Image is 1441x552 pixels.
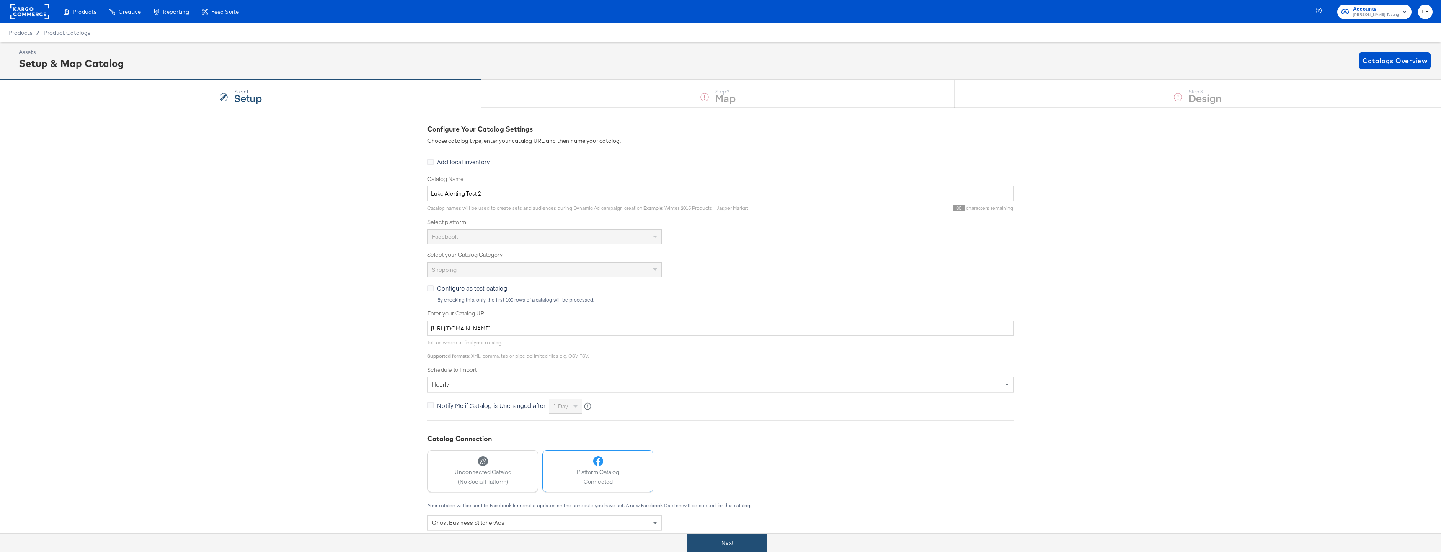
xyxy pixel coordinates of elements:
span: Shopping [432,266,457,273]
div: Configure Your Catalog Settings [427,124,1014,134]
label: Schedule to Import [427,366,1014,374]
div: Catalog Connection [427,434,1014,444]
div: Assets [19,48,124,56]
span: Tell us where to find your catalog. : XML, comma, tab or pipe delimited files e.g. CSV, TSV. [427,339,589,359]
span: Unconnected Catalog [455,468,511,476]
span: Reporting [163,8,189,15]
span: Connected [577,478,619,486]
div: Your catalog will be sent to Facebook for regular updates on the schedule you have set. A new Fac... [427,503,1014,508]
a: Product Catalogs [44,29,90,36]
button: LF [1418,5,1433,19]
span: Catalog names will be used to create sets and audiences during Dynamic Ad campaign creation. : Wi... [427,205,748,211]
span: Catalogs Overview [1362,55,1427,67]
button: Catalogs Overview [1359,52,1431,69]
label: Select platform [427,218,1014,226]
label: Select your Catalog Category [427,251,1014,259]
span: hourly [432,381,449,388]
button: Accounts[PERSON_NAME] Testing [1337,5,1412,19]
span: [PERSON_NAME] Testing [1353,12,1399,18]
span: Configure as test catalog [437,284,507,292]
strong: Supported formats [427,353,469,359]
span: Platform Catalog [577,468,619,476]
strong: Setup [234,91,262,105]
span: Products [72,8,96,15]
span: LF [1421,7,1429,17]
button: Platform CatalogConnected [542,450,653,492]
div: Setup & Map Catalog [19,56,124,70]
div: Choose catalog type, enter your catalog URL and then name your catalog. [427,137,1014,145]
span: Products [8,29,32,36]
strong: Example [643,205,662,211]
span: 80 [953,205,965,211]
span: Add local inventory [437,157,490,166]
span: Accounts [1353,5,1399,14]
span: Ghost Business StitcherAds [432,519,504,526]
div: characters remaining [748,205,1014,212]
span: 1 day [553,402,568,410]
span: / [32,29,44,36]
span: Facebook [432,233,458,240]
span: Notify Me if Catalog is Unchanged after [437,401,545,410]
button: Unconnected Catalog(No Social Platform) [427,450,538,492]
input: Enter Catalog URL, e.g. http://www.example.com/products.xml [427,321,1014,336]
label: Catalog Name [427,175,1014,183]
label: Enter your Catalog URL [427,310,1014,317]
input: Name your catalog e.g. My Dynamic Product Catalog [427,186,1014,201]
div: By checking this, only the first 100 rows of a catalog will be processed. [437,297,1014,303]
span: Feed Suite [211,8,239,15]
span: Creative [119,8,141,15]
span: (No Social Platform) [455,478,511,486]
div: Step: 1 [234,89,262,95]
